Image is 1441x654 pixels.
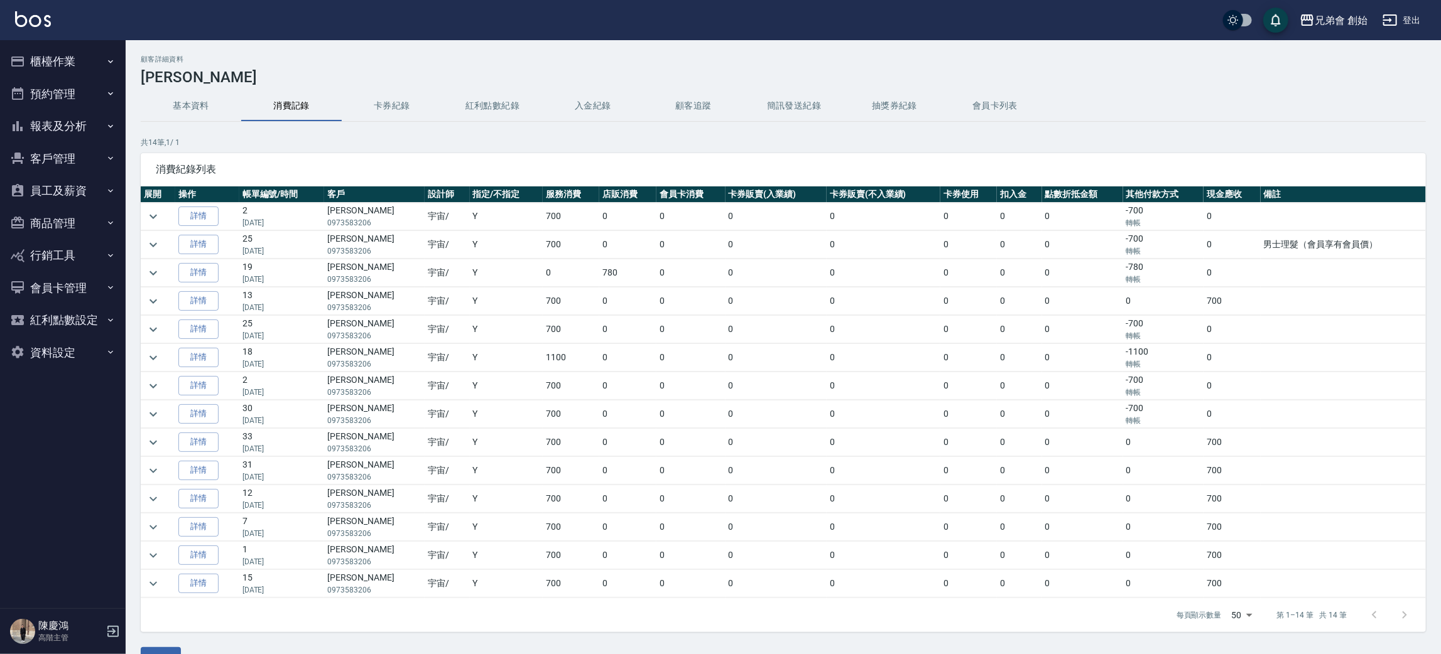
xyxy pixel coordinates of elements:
a: 詳情 [178,404,219,424]
td: 0 [1042,287,1123,315]
td: 0 [726,372,827,400]
td: [PERSON_NAME] [324,316,425,343]
td: [PERSON_NAME] [324,542,425,569]
td: 0 [1042,344,1123,372]
td: 宇宙 / [425,344,469,372]
td: 0 [1042,429,1123,456]
button: expand row [144,320,163,339]
button: expand row [144,405,163,424]
button: 消費記錄 [241,91,342,121]
td: 0 [827,542,940,569]
td: [PERSON_NAME] [324,457,425,485]
td: 700 [543,457,599,485]
button: 會員卡列表 [945,91,1045,121]
td: 0 [599,372,656,400]
td: -700 [1123,316,1204,343]
button: 紅利點數紀錄 [442,91,543,121]
img: Person [10,619,35,644]
td: 0 [827,457,940,485]
button: 行銷工具 [5,239,121,272]
td: Y [470,429,543,456]
td: 0 [940,542,997,569]
td: [PERSON_NAME] [324,231,425,259]
th: 卡券販賣(入業績) [726,186,827,203]
th: 現金應收 [1204,186,1260,203]
span: 消費紀錄列表 [156,163,1411,176]
p: 0973583206 [327,330,421,341]
td: 0 [599,344,656,372]
a: 詳情 [178,461,219,480]
p: 共 14 筆, 1 / 1 [141,137,1426,148]
td: Y [470,372,543,400]
td: 780 [599,259,656,287]
button: 簡訊發送紀錄 [744,91,844,121]
td: 0 [827,400,940,428]
td: 0 [1204,316,1260,343]
td: 0 [1042,372,1123,400]
td: 宇宙 / [425,231,469,259]
td: 0 [656,259,726,287]
td: [PERSON_NAME] [324,570,425,598]
button: 櫃檯作業 [5,45,121,78]
td: Y [470,542,543,569]
h5: 陳慶鴻 [38,619,102,632]
td: 0 [726,542,827,569]
a: 詳情 [178,206,219,226]
td: 0 [997,513,1041,541]
button: expand row [144,235,163,254]
td: 1100 [543,344,599,372]
p: 0973583206 [327,443,421,454]
td: 0 [1042,203,1123,230]
button: 紅利點數設定 [5,304,121,336]
p: [DATE] [242,443,322,454]
td: 宇宙 / [425,429,469,456]
button: 預約管理 [5,78,121,110]
td: 0 [940,457,997,485]
td: 0 [656,513,726,541]
td: 0 [1123,542,1204,569]
td: 0 [1123,485,1204,513]
button: 報表及分析 [5,110,121,142]
td: 700 [543,542,599,569]
th: 扣入金 [997,186,1041,203]
td: 7 [239,513,325,541]
td: 700 [543,485,599,513]
a: 詳情 [178,348,219,367]
td: 700 [1204,457,1260,485]
p: 高階主管 [38,632,102,643]
p: 轉帳 [1126,217,1201,228]
td: 0 [997,203,1041,230]
button: expand row [144,518,163,537]
p: 轉帳 [1126,274,1201,285]
p: 0973583206 [327,500,421,511]
td: 0 [997,316,1041,343]
p: [DATE] [242,330,322,341]
td: 0 [599,513,656,541]
p: [DATE] [242,528,322,539]
td: [PERSON_NAME] [324,287,425,315]
p: 轉帳 [1126,387,1201,398]
td: 0 [656,372,726,400]
td: 0 [940,203,997,230]
td: 0 [1042,231,1123,259]
td: [PERSON_NAME] [324,429,425,456]
td: 宇宙 / [425,203,469,230]
td: 0 [599,203,656,230]
td: 18 [239,344,325,372]
td: 700 [543,231,599,259]
button: 會員卡管理 [5,272,121,304]
p: [DATE] [242,302,322,313]
td: 0 [726,259,827,287]
td: 0 [827,344,940,372]
td: 0 [1123,429,1204,456]
td: 0 [599,570,656,598]
td: 700 [543,287,599,315]
button: expand row [144,574,163,593]
td: 0 [1042,513,1123,541]
td: Y [470,570,543,598]
td: 宇宙 / [425,287,469,315]
td: 0 [656,287,726,315]
td: Y [470,203,543,230]
td: 700 [1204,287,1260,315]
button: 抽獎券紀錄 [844,91,945,121]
